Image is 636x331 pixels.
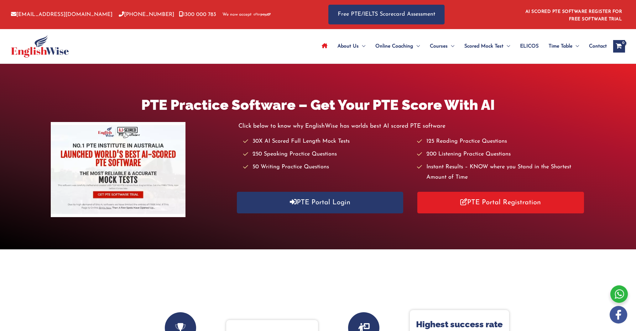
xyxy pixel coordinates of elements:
a: Time TableMenu Toggle [544,35,584,57]
a: 1300 000 783 [179,12,216,17]
a: [EMAIL_ADDRESS][DOMAIN_NAME] [11,12,112,17]
span: Contact [589,35,607,57]
li: 125 Reading Practice Questions [417,136,585,147]
span: About Us [337,35,359,57]
a: Scored Mock TestMenu Toggle [459,35,515,57]
span: Menu Toggle [359,35,365,57]
img: white-facebook.png [610,306,627,323]
a: View Shopping Cart, empty [613,40,625,53]
a: AI SCORED PTE SOFTWARE REGISTER FOR FREE SOFTWARE TRIAL [525,9,622,22]
span: ELICOS [520,35,539,57]
a: Contact [584,35,607,57]
span: We now accept [222,12,252,18]
span: Menu Toggle [503,35,510,57]
span: Menu Toggle [448,35,454,57]
span: Menu Toggle [572,35,579,57]
li: 50 Writing Practice Questions [243,162,411,172]
a: PTE Portal Registration [417,192,584,213]
img: Afterpay-Logo [253,13,271,16]
li: 30X AI Scored Full Length Mock Tests [243,136,411,147]
span: Menu Toggle [413,35,420,57]
img: cropped-ew-logo [11,35,69,58]
h1: PTE Practice Software – Get Your PTE Score With AI [51,95,585,115]
li: 250 Speaking Practice Questions [243,149,411,160]
span: Courses [430,35,448,57]
a: Online CoachingMenu Toggle [370,35,425,57]
p: Click below to know why EnglishWise has worlds best AI scored PTE software [238,121,585,131]
a: CoursesMenu Toggle [425,35,459,57]
span: Scored Mock Test [464,35,503,57]
span: Online Coaching [375,35,413,57]
aside: Header Widget 1 [522,4,625,25]
nav: Site Navigation: Main Menu [317,35,607,57]
a: PTE Portal Login [237,192,403,213]
a: [PHONE_NUMBER] [119,12,174,17]
a: Free PTE/IELTS Scorecard Assessment [328,5,445,24]
span: Time Table [549,35,572,57]
li: 200 Listening Practice Questions [417,149,585,160]
a: ELICOS [515,35,544,57]
li: Instant Results – KNOW where you Stand in the Shortest Amount of Time [417,162,585,183]
a: About UsMenu Toggle [332,35,370,57]
img: pte-institute-main [51,122,185,217]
